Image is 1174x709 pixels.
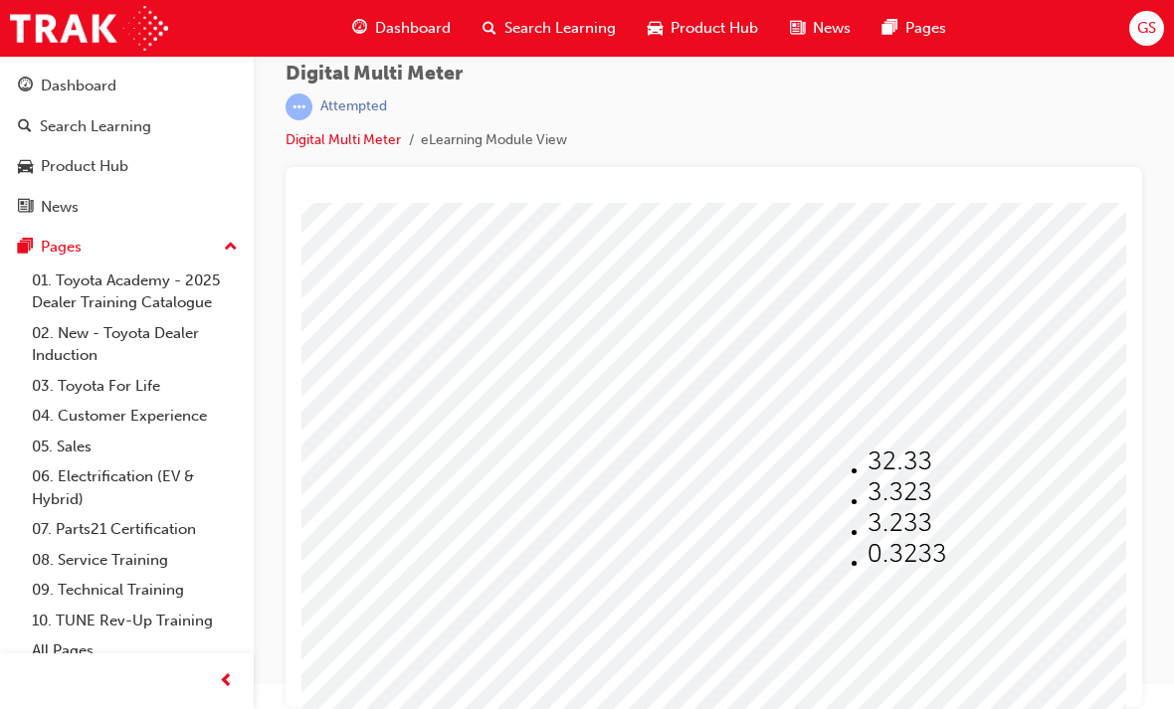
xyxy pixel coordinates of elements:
[286,93,312,120] span: learningRecordVerb_ATTEMPT-icon
[219,669,234,694] span: prev-icon
[483,16,496,41] span: search-icon
[224,235,238,261] span: up-icon
[8,189,246,226] a: News
[10,6,168,51] img: Trak
[8,108,246,145] a: Search Learning
[8,68,246,104] a: Dashboard
[8,229,246,266] button: Pages
[566,276,630,303] img: fYhbWajFGReUvYioTW71yFVk3JPQA2vhClKMW0eGZfAeCD9e6kaSrfzKRnp4+JBQyZ7ah5B1Fpuopar0mCcyFj5xKSv7RIj5x...
[41,236,82,259] div: Pages
[566,246,630,272] img: B8AfAPWV9MKwzgwMAAAAABJRU5ErkJggg==
[24,371,246,402] a: 03. Toyota For Life
[24,266,246,318] a: 01. Toyota Academy - 2025 Dealer Training Catalogue
[566,307,630,334] img: B8A4BOTOcv0ZnjozQAAAABJRU5ErkJggg==
[18,158,33,176] span: car-icon
[352,16,367,41] span: guage-icon
[18,239,33,257] span: pages-icon
[905,17,946,40] span: Pages
[632,8,774,49] a: car-iconProduct Hub
[41,155,128,178] div: Product Hub
[813,17,851,40] span: News
[8,64,246,229] button: DashboardSearch LearningProduct HubNews
[18,118,32,136] span: search-icon
[467,8,632,49] a: search-iconSearch Learning
[320,97,387,116] div: Attempted
[24,318,246,371] a: 02. New - Toyota Dealer Induction
[286,63,567,86] span: Digital Multi Meter
[40,115,151,138] div: Search Learning
[648,16,663,41] span: car-icon
[24,401,246,432] a: 04. Customer Experience
[18,78,33,95] span: guage-icon
[24,635,246,666] a: All Pages
[774,8,867,49] a: news-iconNews
[867,8,962,49] a: pages-iconPages
[790,16,805,41] span: news-icon
[24,545,246,576] a: 08. Service Training
[8,148,246,185] a: Product Hub
[504,17,616,40] span: Search Learning
[566,338,645,365] img: AAAAAElFTkSuQmCC
[526,201,539,228] img: png;base64,iVBORw0KGgoAAAANSUhEUgAAAA0AAAAbCAYAAACnZAX6AAAAFklEQVQ4jWMYBaNgFIyCUTBoAAMDAwAFlwAB09...
[18,199,33,217] span: news-icon
[286,131,401,148] a: Digital Multi Meter
[1137,17,1156,40] span: GS
[41,75,116,97] div: Dashboard
[336,8,467,49] a: guage-iconDashboard
[490,251,503,277] img: png;base64,iVBORw0KGgoAAAANSUhEUgAAAA0AAAAbCAYAAACnZAX6AAAAFklEQVQ4jWMYBaNgFIyCUTBoAAMDAwAFlwAB09...
[671,17,758,40] span: Product Hub
[882,16,897,41] span: pages-icon
[421,129,567,152] li: eLearning Module View
[375,17,451,40] span: Dashboard
[24,575,246,606] a: 09. Technical Training
[24,606,246,636] a: 10. TUNE Rev-Up Training
[24,514,246,545] a: 07. Parts21 Certification
[24,461,246,514] a: 06. Electrification (EV & Hybrid)
[41,196,79,219] div: News
[24,432,246,462] a: 05. Sales
[1129,11,1164,46] button: GS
